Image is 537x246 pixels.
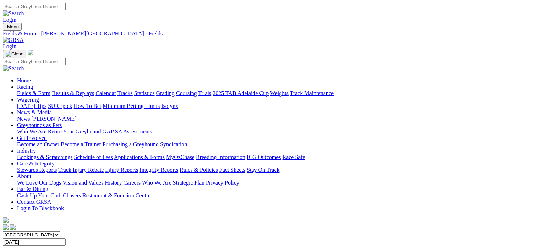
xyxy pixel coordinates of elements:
[3,65,24,72] img: Search
[17,116,30,122] a: News
[17,154,72,160] a: Bookings & Scratchings
[31,116,76,122] a: [PERSON_NAME]
[61,141,101,147] a: Become a Trainer
[17,186,48,192] a: Bar & Dining
[247,167,279,173] a: Stay On Track
[10,224,16,230] img: twitter.svg
[180,167,218,173] a: Rules & Policies
[17,103,46,109] a: [DATE] Tips
[142,180,171,186] a: Who We Are
[17,90,50,96] a: Fields & Form
[156,90,175,96] a: Grading
[6,51,23,57] img: Close
[17,199,51,205] a: Contact GRSA
[17,141,59,147] a: Become an Owner
[3,43,16,49] a: Login
[3,31,534,37] a: Fields & Form - [PERSON_NAME][GEOGRAPHIC_DATA] - Fields
[3,3,66,10] input: Search
[17,205,64,211] a: Login To Blackbook
[105,180,122,186] a: History
[176,90,197,96] a: Coursing
[17,180,534,186] div: About
[270,90,289,96] a: Weights
[3,238,66,246] input: Select date
[28,50,33,55] img: logo-grsa-white.png
[114,154,165,160] a: Applications & Forms
[74,103,102,109] a: How To Bet
[213,90,269,96] a: 2025 TAB Adelaide Cup
[3,17,16,23] a: Login
[3,58,66,65] input: Search
[17,129,46,135] a: Who We Are
[17,97,39,103] a: Wagering
[123,180,141,186] a: Careers
[52,90,94,96] a: Results & Replays
[17,116,534,122] div: News & Media
[196,154,245,160] a: Breeding Information
[17,122,62,128] a: Greyhounds as Pets
[198,90,211,96] a: Trials
[166,154,194,160] a: MyOzChase
[161,103,178,109] a: Isolynx
[17,180,61,186] a: We Love Our Dogs
[17,90,534,97] div: Racing
[17,84,33,90] a: Racing
[3,224,9,230] img: facebook.svg
[17,167,534,173] div: Care & Integrity
[17,109,52,115] a: News & Media
[103,103,160,109] a: Minimum Betting Limits
[117,90,133,96] a: Tracks
[3,217,9,223] img: logo-grsa-white.png
[17,154,534,160] div: Industry
[134,90,155,96] a: Statistics
[74,154,113,160] a: Schedule of Fees
[247,154,281,160] a: ICG Outcomes
[17,173,31,179] a: About
[173,180,204,186] a: Strategic Plan
[17,148,36,154] a: Industry
[3,50,26,58] button: Toggle navigation
[103,141,159,147] a: Purchasing a Greyhound
[63,192,150,198] a: Chasers Restaurant & Function Centre
[105,167,138,173] a: Injury Reports
[17,135,47,141] a: Get Involved
[62,180,103,186] a: Vision and Values
[17,192,61,198] a: Cash Up Your Club
[17,160,55,166] a: Care & Integrity
[58,167,104,173] a: Track Injury Rebate
[103,129,152,135] a: GAP SA Assessments
[290,90,334,96] a: Track Maintenance
[95,90,116,96] a: Calendar
[17,77,31,83] a: Home
[282,154,305,160] a: Race Safe
[17,192,534,199] div: Bar & Dining
[17,141,534,148] div: Get Involved
[17,103,534,109] div: Wagering
[48,103,72,109] a: SUREpick
[160,141,187,147] a: Syndication
[3,10,24,17] img: Search
[48,129,101,135] a: Retire Your Greyhound
[7,24,19,29] span: Menu
[3,37,24,43] img: GRSA
[17,129,534,135] div: Greyhounds as Pets
[3,23,22,31] button: Toggle navigation
[219,167,245,173] a: Fact Sheets
[206,180,239,186] a: Privacy Policy
[17,167,57,173] a: Stewards Reports
[139,167,178,173] a: Integrity Reports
